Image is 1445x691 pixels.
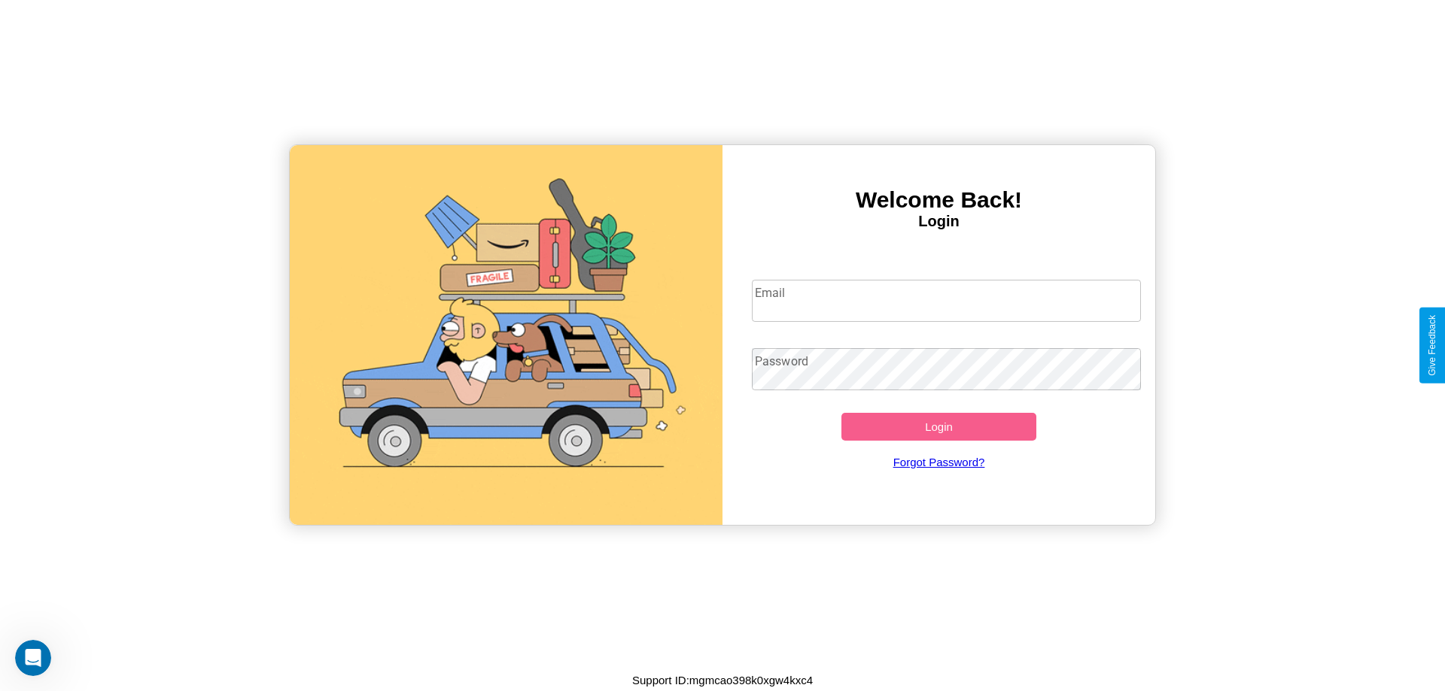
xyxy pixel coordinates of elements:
img: gif [290,145,722,525]
iframe: Intercom live chat [15,640,51,676]
a: Forgot Password? [744,441,1134,483]
div: Give Feedback [1427,315,1437,376]
p: Support ID: mgmcao398k0xgw4kxc4 [632,670,813,690]
h4: Login [722,213,1155,230]
button: Login [841,413,1036,441]
h3: Welcome Back! [722,187,1155,213]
